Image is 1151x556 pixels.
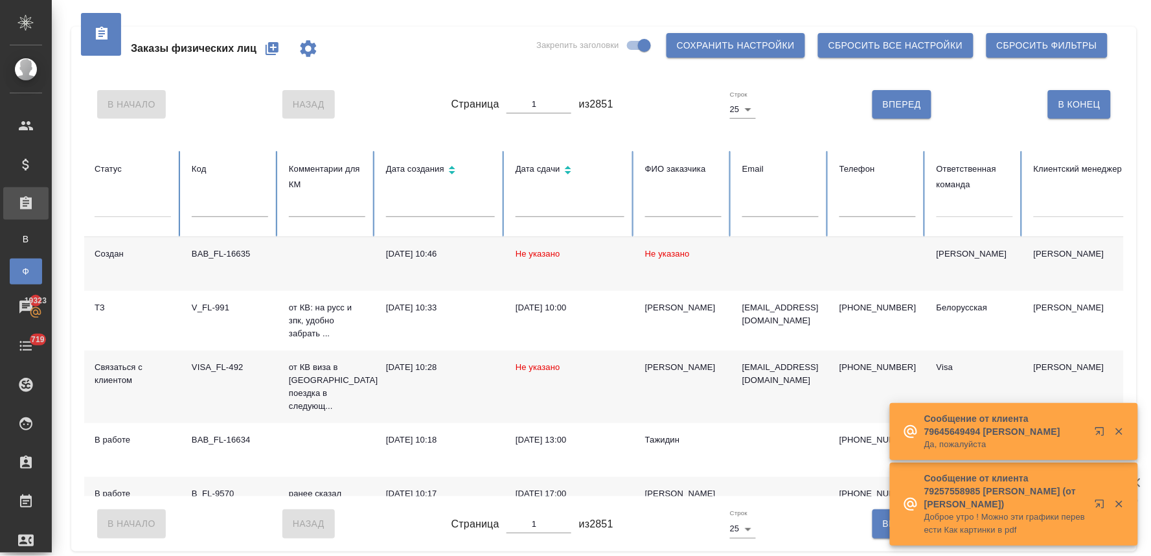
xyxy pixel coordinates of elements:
p: [PHONE_NUMBER] [839,301,916,314]
label: Строк [730,91,747,98]
span: Вперед [883,516,921,532]
span: В Конец [1058,97,1100,113]
div: [DATE] 10:17 [386,487,495,500]
span: Страница [451,516,499,532]
div: BAB_FL-16635 [192,248,268,261]
p: Сообщение от клиента 79645649494 [PERSON_NAME] [924,412,1086,438]
span: Сбросить все настройки [828,38,963,54]
p: [EMAIL_ADDRESS][DOMAIN_NAME] [742,301,819,327]
span: из 2851 [579,97,613,112]
span: Не указано [516,362,560,372]
div: В работе [95,434,171,446]
button: Сбросить фильтры [986,33,1108,58]
div: Код [192,161,268,177]
a: Ф [10,259,42,284]
p: от КВ виза в [GEOGRAPHIC_DATA] поездка в следующ... [289,361,365,413]
span: 719 [23,333,52,346]
p: [PHONE_NUMBER] [839,361,916,374]
div: [DATE] 10:00 [516,301,624,314]
div: 25 [730,100,756,119]
div: Email [742,161,819,177]
span: Сохранить настройки [677,38,795,54]
button: Открыть в новой вкладке [1087,491,1118,522]
button: Закрыть [1106,426,1132,437]
div: [PERSON_NAME] [645,361,722,374]
div: [DATE] 10:18 [386,434,495,446]
div: V_FL-991 [192,301,268,314]
div: B_FL-9570 [192,487,268,500]
div: Сортировка [386,161,495,180]
div: VISA_FL-492 [192,361,268,374]
div: Белорусская [937,301,1013,314]
div: Ответственная команда [937,161,1013,192]
div: В работе [95,487,171,500]
div: [DATE] 10:28 [386,361,495,374]
p: [PHONE_NUMBER] [839,434,916,446]
label: Строк [730,511,747,517]
div: Телефон [839,161,916,177]
p: [PHONE_NUMBER] [839,487,916,500]
a: 19323 [3,291,49,323]
div: Статус [95,161,171,177]
span: Не указано [645,249,690,259]
div: Создан [95,248,171,261]
div: Сортировка [516,161,624,180]
p: Доброе утро ! Можно эти графики перевести Как картинки в pdf [924,511,1086,537]
button: Закрыть [1106,498,1132,510]
span: Не указано [516,249,560,259]
div: Комментарии для КМ [289,161,365,192]
div: Тажидин [645,434,722,446]
p: [EMAIL_ADDRESS][DOMAIN_NAME] [742,361,819,387]
p: ранее сказал звонил с номера +3712896... [289,487,365,526]
div: 25 [730,520,756,538]
span: Ф [16,265,36,278]
a: 719 [3,330,49,362]
span: Страница [451,97,499,112]
span: 19323 [17,294,54,307]
button: Сохранить настройки [667,33,805,58]
button: Создать [256,33,288,64]
button: Вперед [872,509,931,538]
div: [DATE] 10:33 [386,301,495,314]
span: Заказы физических лиц [131,41,256,56]
div: [PERSON_NAME] [937,248,1013,261]
div: BAB_FL-16634 [192,434,268,446]
div: [PERSON_NAME] [645,487,722,500]
div: ФИО заказчика [645,161,722,177]
p: от КВ: на русс и зпк, удобно забрать ... [289,301,365,340]
div: [PERSON_NAME] [645,301,722,314]
button: В Конец [1048,90,1111,119]
button: Открыть в новой вкладке [1087,419,1118,450]
div: [DATE] 10:46 [386,248,495,261]
span: В [16,233,36,246]
a: В [10,226,42,252]
button: Вперед [872,90,931,119]
span: Закрепить заголовки [536,39,619,52]
div: ТЗ [95,301,171,314]
div: Связаться с клиентом [95,361,171,387]
button: Сбросить все настройки [818,33,974,58]
div: [DATE] 13:00 [516,434,624,446]
div: [DATE] 17:00 [516,487,624,500]
div: Visa [937,361,1013,374]
div: Клиентский менеджер [1034,161,1143,177]
p: Да, пожалуйста [924,438,1086,451]
span: Вперед [883,97,921,113]
p: Сообщение от клиента 79257558985 [PERSON_NAME] (от [PERSON_NAME]) [924,472,1086,511]
span: Сбросить фильтры [997,38,1097,54]
span: из 2851 [579,516,613,532]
